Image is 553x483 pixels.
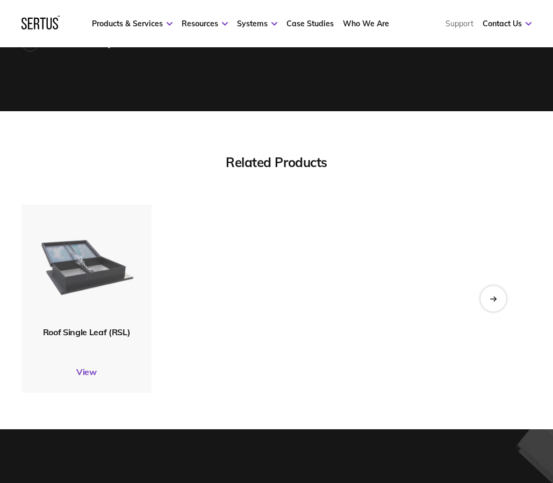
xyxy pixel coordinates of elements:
a: Products & Services [92,19,173,28]
a: Who We Are [343,19,389,28]
a: View [21,366,152,377]
iframe: Chat Widget [360,358,553,483]
a: Contact Us [483,19,532,28]
a: Systems [237,19,277,28]
a: Support [446,19,473,28]
div: Next slide [480,286,506,312]
a: Case Studies [286,19,334,28]
a: Resources [182,19,228,28]
span: Roof Single Leaf (RSL) [43,327,131,337]
div: Related Products [21,154,532,170]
